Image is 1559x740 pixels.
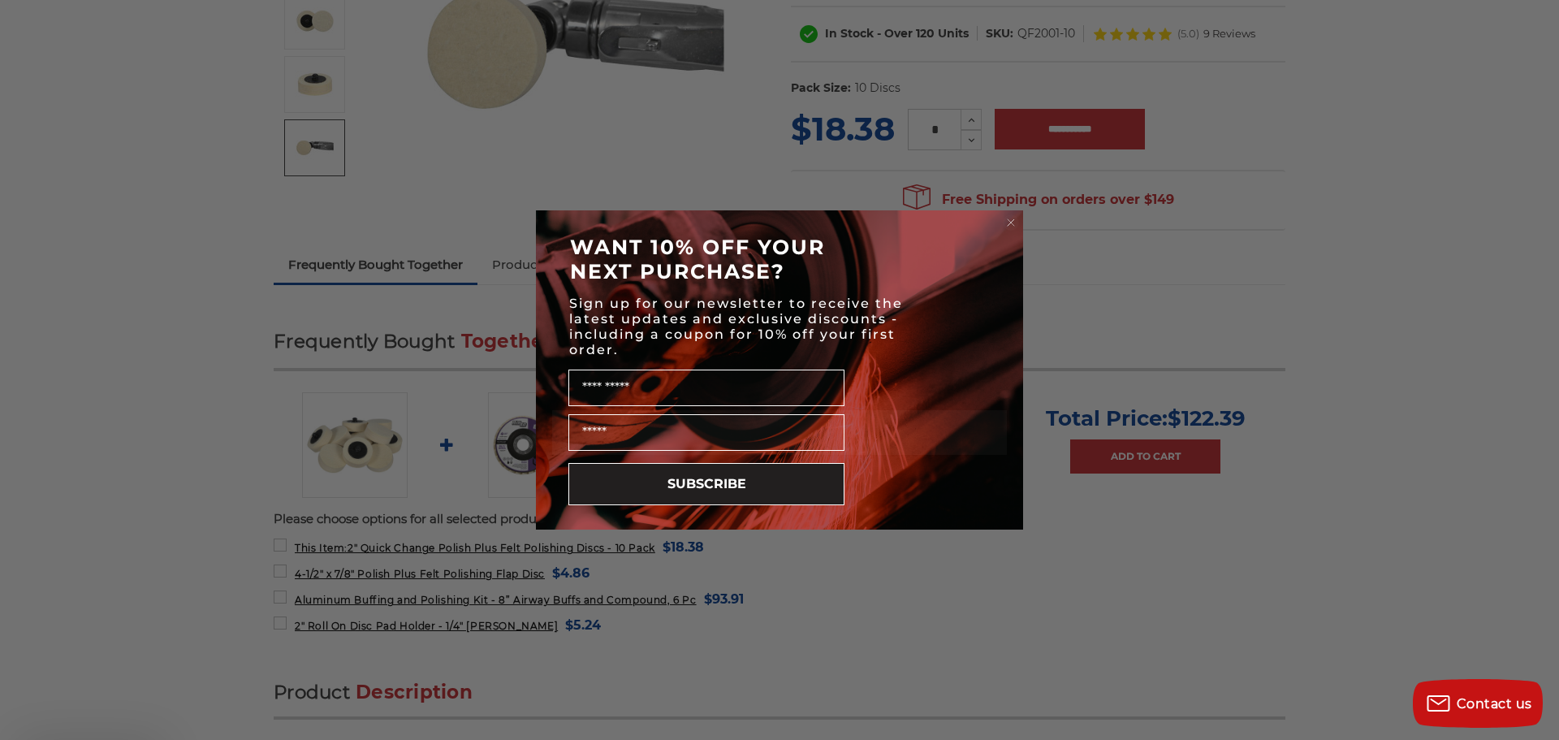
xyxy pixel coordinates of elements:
span: Sign up for our newsletter to receive the latest updates and exclusive discounts - including a co... [569,296,903,357]
button: Close dialog [1003,214,1019,231]
input: Email [568,414,844,451]
span: Contact us [1457,696,1532,712]
span: WANT 10% OFF YOUR NEXT PURCHASE? [570,235,825,283]
button: Contact us [1413,679,1543,728]
button: SUBSCRIBE [568,463,844,505]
